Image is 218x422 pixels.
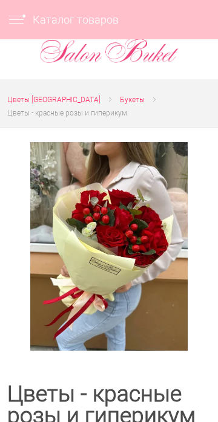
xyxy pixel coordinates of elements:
[22,142,196,351] a: Увеличить
[39,35,179,67] img: Цветы Нижний Новгород
[7,94,101,106] a: Цветы [GEOGRAPHIC_DATA]
[7,109,127,117] span: Цветы - красные розы и гиперикум
[30,142,187,351] img: Цветы - красные розы и гиперикум
[7,96,101,104] span: Цветы [GEOGRAPHIC_DATA]
[120,96,145,104] span: Букеты
[120,94,145,106] a: Букеты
